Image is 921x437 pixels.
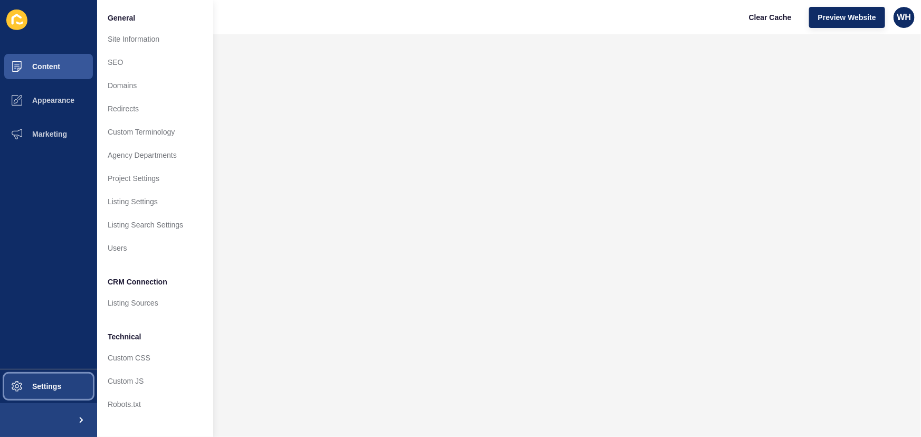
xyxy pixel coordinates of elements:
a: Robots.txt [97,393,213,416]
a: Project Settings [97,167,213,190]
a: Listing Search Settings [97,213,213,236]
span: CRM Connection [108,277,167,287]
a: Users [97,236,213,260]
button: Preview Website [809,7,885,28]
span: General [108,13,135,23]
a: Site Information [97,27,213,51]
a: Domains [97,74,213,97]
a: Custom Terminology [97,120,213,144]
a: Custom JS [97,369,213,393]
span: WH [897,12,911,23]
a: Custom CSS [97,346,213,369]
span: Preview Website [818,12,876,23]
a: SEO [97,51,213,74]
a: Agency Departments [97,144,213,167]
button: Clear Cache [740,7,801,28]
a: Redirects [97,97,213,120]
a: Listing Settings [97,190,213,213]
span: Clear Cache [749,12,792,23]
span: Technical [108,331,141,342]
a: Listing Sources [97,291,213,315]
